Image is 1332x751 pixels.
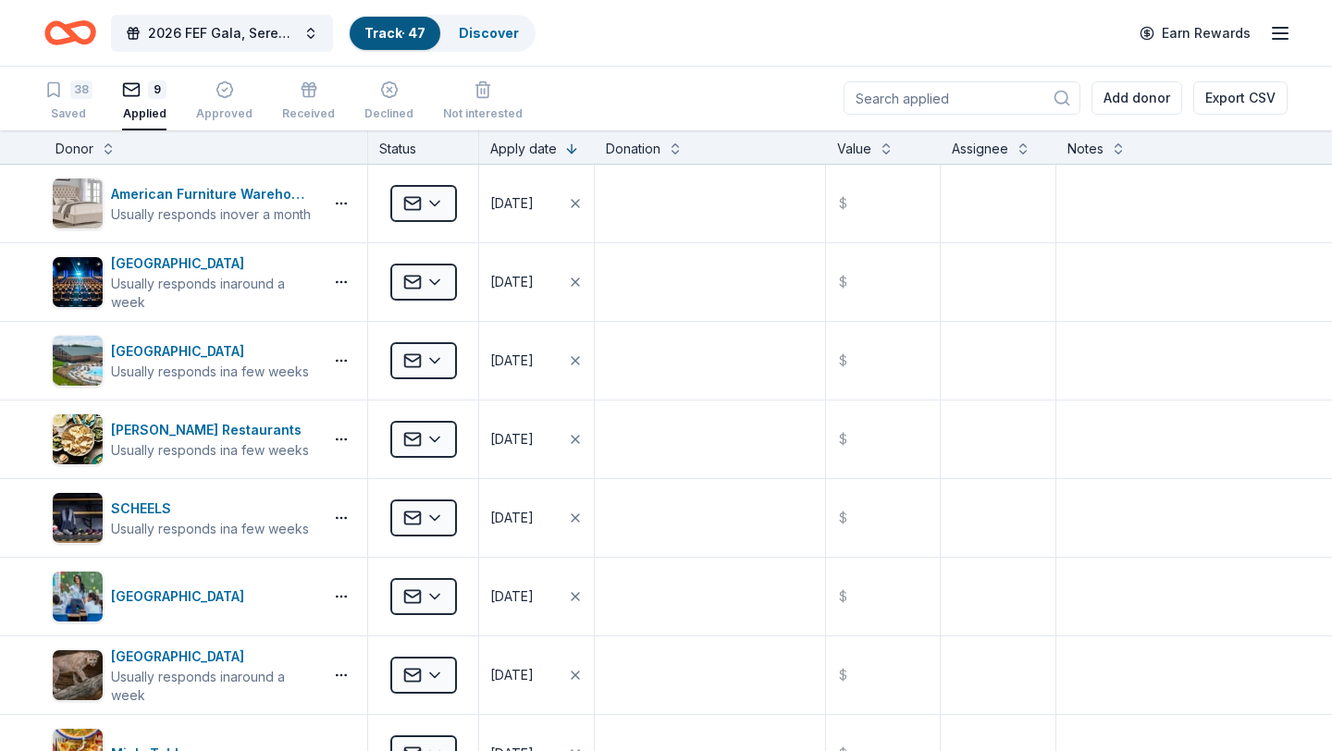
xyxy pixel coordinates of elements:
div: [DATE] [490,350,534,372]
div: Applied [122,106,166,121]
div: [DATE] [490,271,534,293]
button: 9Applied [122,73,166,130]
button: Approved [196,73,253,130]
button: Image for Children’s Museum Houston[GEOGRAPHIC_DATA] [52,571,315,622]
img: Image for SCHEELS [53,493,103,543]
a: Home [44,11,96,55]
div: Status [368,130,479,164]
button: Image for American Furniture WarehouseAmerican Furniture WarehouseUsually responds inover a month [52,178,315,229]
button: Add donor [1091,81,1182,115]
div: [GEOGRAPHIC_DATA] [111,252,315,275]
a: Discover [459,25,519,41]
button: Image for Pappas Restaurants[PERSON_NAME] RestaurantsUsually responds ina few weeks [52,413,315,465]
button: [DATE] [479,322,594,400]
button: [DATE] [479,243,594,321]
button: Export CSV [1193,81,1288,115]
div: Saved [44,106,92,121]
input: Search applied [844,81,1080,115]
div: Donation [606,138,660,160]
div: American Furniture Warehouse [111,183,315,205]
div: 38 [70,80,92,99]
div: Apply date [490,138,557,160]
a: Earn Rewards [1128,17,1262,50]
div: Usually responds in around a week [111,275,315,312]
div: Assignee [952,138,1008,160]
div: [DATE] [490,664,534,686]
div: 9 [148,80,166,99]
button: Image for SCHEELSSCHEELSUsually responds ina few weeks [52,492,315,544]
div: Received [282,106,335,121]
div: [DATE] [490,428,534,450]
button: [DATE] [479,165,594,242]
img: Image for Houston Zoo [53,650,103,700]
div: Declined [364,106,413,121]
div: [PERSON_NAME] Restaurants [111,419,309,441]
button: [DATE] [479,636,594,714]
div: [GEOGRAPHIC_DATA] [111,585,252,608]
button: Not interested [443,73,523,130]
span: 2026 FEF Gala, Serendipity: A Sweet Escape [148,22,296,44]
button: [DATE] [479,400,594,478]
div: Usually responds in over a month [111,205,315,224]
div: SCHEELS [111,498,309,520]
a: Track· 47 [364,25,425,41]
div: Approved [196,106,253,121]
div: [DATE] [490,507,534,529]
div: [DATE] [490,192,534,215]
div: Usually responds in around a week [111,668,315,705]
img: Image for Cinépolis [53,257,103,307]
div: Value [837,138,871,160]
div: Not interested [443,106,523,121]
button: Image for Cinépolis[GEOGRAPHIC_DATA]Usually responds inaround a week [52,252,315,312]
button: Track· 47Discover [348,15,536,52]
button: 2026 FEF Gala, Serendipity: A Sweet Escape [111,15,333,52]
div: Usually responds in a few weeks [111,363,309,381]
img: Image for Children’s Museum Houston [53,572,103,622]
button: 38Saved [44,73,92,130]
div: Usually responds in a few weeks [111,441,309,460]
button: [DATE] [479,479,594,557]
img: Image for Great Wolf Lodge [53,336,103,386]
div: Donor [55,138,93,160]
div: [GEOGRAPHIC_DATA] [111,646,315,668]
button: Received [282,73,335,130]
div: Usually responds in a few weeks [111,520,309,538]
div: [DATE] [490,585,534,608]
div: [GEOGRAPHIC_DATA] [111,340,309,363]
div: Notes [1067,138,1104,160]
img: Image for Pappas Restaurants [53,414,103,464]
img: Image for American Furniture Warehouse [53,179,103,228]
button: Image for Houston Zoo[GEOGRAPHIC_DATA]Usually responds inaround a week [52,646,315,705]
button: [DATE] [479,558,594,635]
button: Image for Great Wolf Lodge[GEOGRAPHIC_DATA]Usually responds ina few weeks [52,335,315,387]
button: Declined [364,73,413,130]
